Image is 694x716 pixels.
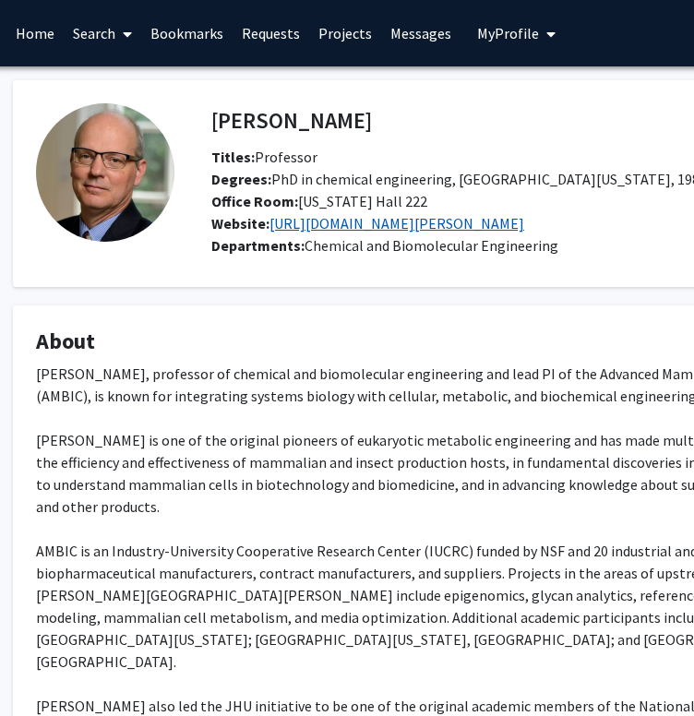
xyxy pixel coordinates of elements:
[211,192,298,210] b: Office Room:
[477,24,539,42] span: My Profile
[305,236,558,255] span: Chemical and Biomolecular Engineering
[211,192,427,210] span: [US_STATE] Hall 222
[36,103,174,242] img: Profile Picture
[211,214,269,233] b: Website:
[211,236,305,255] b: Departments:
[233,1,309,66] a: Requests
[211,103,372,137] h4: [PERSON_NAME]
[211,170,271,188] b: Degrees:
[141,1,233,66] a: Bookmarks
[381,1,461,66] a: Messages
[269,214,524,233] a: Opens in a new tab
[64,1,141,66] a: Search
[211,148,317,166] span: Professor
[309,1,381,66] a: Projects
[6,1,64,66] a: Home
[14,633,78,702] iframe: Chat
[211,148,255,166] b: Titles:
